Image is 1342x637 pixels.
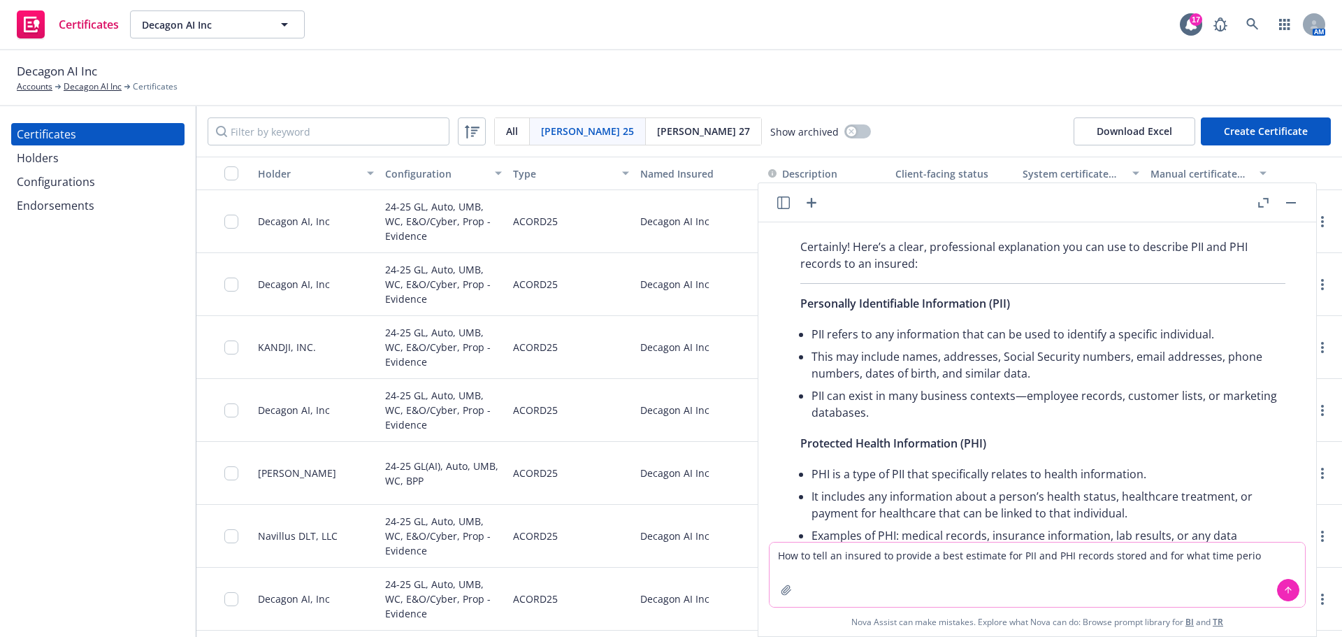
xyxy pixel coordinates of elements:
div: Decagon AI Inc [635,379,762,442]
span: Certificates [59,19,119,30]
span: Decagon AI Inc [17,62,97,80]
button: Create Certificate [1201,117,1331,145]
div: Manual certificate last generated [1150,166,1251,181]
span: All [506,124,518,138]
button: System certificate last generated [1017,157,1144,190]
a: TR [1213,616,1223,628]
button: Type [507,157,635,190]
a: more [1314,276,1331,293]
div: Decagon AI Inc [635,505,762,568]
input: Filter by keyword [208,117,449,145]
button: Holder [252,157,380,190]
button: Description [768,166,837,181]
div: Decagon AI Inc [635,568,762,631]
div: Navillus DLT, LLC [258,529,338,543]
span: Decagon AI Inc [142,17,263,32]
a: more [1314,465,1331,482]
input: Toggle Row Selected [224,341,238,355]
li: Examples of PHI: medical records, insurance information, lab results, or any data collected by a ... [811,524,1285,564]
a: more [1314,528,1331,545]
span: Certificates [133,80,178,93]
a: Certificates [11,123,185,145]
a: BI [1185,616,1194,628]
div: Certificates [17,123,76,145]
li: It includes any information about a person’s health status, healthcare treatment, or payment for ... [811,485,1285,524]
a: Holders [11,147,185,169]
div: ACORD25 [513,262,558,307]
li: PHI is a type of PII that specifically relates to health information. [811,463,1285,485]
span: [PERSON_NAME] 27 [657,124,750,138]
a: Search [1239,10,1267,38]
a: Accounts [17,80,52,93]
div: Holder [258,166,359,181]
a: Configurations [11,171,185,193]
div: ACORD25 [513,450,558,496]
div: [PERSON_NAME] [258,466,336,480]
div: Decagon AI Inc [635,253,762,316]
div: Decagon AI, Inc [258,403,330,417]
div: ACORD25 [513,387,558,433]
textarea: How to tell an insured to provide a best estimate for PII and PHI records stored and for what tim... [770,543,1305,607]
a: Certificates [11,5,124,44]
li: PII refers to any information that can be used to identify a specific individual. [811,323,1285,345]
span: Show archived [770,124,839,139]
span: Personally Identifiable Information (PII) [800,296,1010,311]
a: more [1314,402,1331,419]
span: Nova Assist can make mistakes. Explore what Nova can do: Browse prompt library for and [851,608,1223,636]
p: Certainly! Here’s a clear, professional explanation you can use to describe PII and PHI records t... [800,238,1285,272]
div: Client-facing status [895,166,1011,181]
input: Toggle Row Selected [224,466,238,480]
button: Configuration [380,157,507,190]
a: more [1314,339,1331,356]
span: [PERSON_NAME] 25 [541,124,634,138]
div: Decagon AI, Inc [258,592,330,606]
div: Type [513,166,614,181]
div: 24-25 GL(AI), Auto, UMB, WC, BPP [385,450,501,496]
a: more [1314,213,1331,230]
input: Toggle Row Selected [224,403,238,417]
div: 24-25 GL, Auto, UMB, WC, E&O/Cyber, Prop - Evidence [385,513,501,559]
div: Configuration [385,166,486,181]
input: Toggle Row Selected [224,278,238,292]
div: Decagon AI Inc [635,316,762,379]
div: 24-25 GL, Auto, UMB, WC, E&O/Cyber, Prop - Evidence [385,324,501,370]
input: Select all [224,166,238,180]
a: Decagon AI Inc [64,80,122,93]
button: Manual certificate last generated [1145,157,1272,190]
button: Client-facing status [890,157,1017,190]
div: 24-25 GL, Auto, UMB, WC, E&O/Cyber, Prop - Evidence [385,576,501,622]
div: 24-25 GL, Auto, UMB, WC, E&O/Cyber, Prop - Evidence [385,387,501,433]
div: Decagon AI Inc [635,442,762,505]
div: ACORD25 [513,513,558,559]
div: 24-25 GL, Auto, UMB, WC, E&O/Cyber, Prop - Evidence [385,199,501,244]
input: Toggle Row Selected [224,592,238,606]
div: KANDJI, INC. [258,340,316,355]
div: ACORD25 [513,199,558,244]
div: Holders [17,147,59,169]
div: ACORD25 [513,324,558,370]
div: Decagon AI, Inc [258,277,330,292]
div: Configurations [17,171,95,193]
button: Decagon AI Inc [130,10,305,38]
div: 24-25 GL, Auto, UMB, WC, E&O/Cyber, Prop - Evidence [385,262,501,307]
div: Decagon AI Inc [635,190,762,253]
div: Decagon AI, Inc [258,214,330,229]
button: Named Insured [635,157,762,190]
div: 17 [1190,13,1202,26]
a: Report a Bug [1206,10,1234,38]
div: ACORD25 [513,576,558,622]
a: Endorsements [11,194,185,217]
li: This may include names, addresses, Social Security numbers, email addresses, phone numbers, dates... [811,345,1285,385]
input: Toggle Row Selected [224,529,238,543]
input: Toggle Row Selected [224,215,238,229]
a: Switch app [1271,10,1299,38]
div: System certificate last generated [1023,166,1123,181]
li: PII can exist in many business contexts—employee records, customer lists, or marketing databases. [811,385,1285,424]
span: Protected Health Information (PHI) [800,436,986,451]
button: Download Excel [1074,117,1195,145]
div: Named Insured [640,166,756,181]
div: Endorsements [17,194,94,217]
a: more [1314,591,1331,608]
